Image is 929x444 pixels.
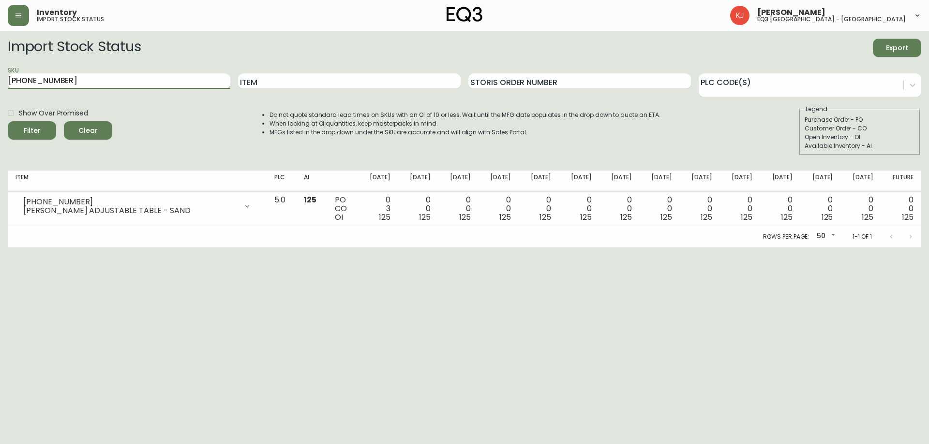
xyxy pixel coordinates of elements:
span: 125 [304,194,316,205]
h2: Import Stock Status [8,39,141,57]
legend: Legend [805,105,828,114]
span: 125 [499,212,511,223]
span: [PERSON_NAME] [757,9,825,16]
div: 0 0 [768,196,793,222]
span: Inventory [37,9,77,16]
div: 0 0 [446,196,471,222]
button: Clear [64,121,112,140]
div: Customer Order - CO [805,124,915,133]
li: MFGs listed in the drop down under the SKU are accurate and will align with Sales Portal. [270,128,660,137]
div: [PERSON_NAME] ADJUSTABLE TABLE - SAND [23,206,238,215]
span: 125 [660,212,672,223]
div: 0 0 [728,196,752,222]
img: 24a625d34e264d2520941288c4a55f8e [730,6,749,25]
div: [PHONE_NUMBER][PERSON_NAME] ADJUSTABLE TABLE - SAND [15,196,259,217]
img: logo [447,7,482,22]
div: 0 0 [889,196,914,222]
th: [DATE] [840,171,881,192]
button: Filter [8,121,56,140]
div: 0 0 [526,196,551,222]
th: [DATE] [760,171,800,192]
span: 125 [862,212,873,223]
div: Open Inventory - OI [805,133,915,142]
th: AI [296,171,327,192]
p: Rows per page: [763,232,809,241]
span: 125 [379,212,390,223]
span: 125 [701,212,712,223]
div: Available Inventory - AI [805,142,915,150]
div: 50 [813,229,837,244]
span: 125 [741,212,752,223]
span: 125 [459,212,471,223]
span: 125 [902,212,914,223]
div: 0 0 [607,196,632,222]
p: 1-1 of 1 [853,232,872,241]
div: 0 0 [647,196,672,222]
div: 0 0 [808,196,833,222]
div: Purchase Order - PO [805,115,915,124]
th: [DATE] [640,171,680,192]
span: Export [881,42,914,54]
div: 0 0 [567,196,591,222]
th: [DATE] [398,171,438,192]
th: [DATE] [519,171,559,192]
span: 125 [539,212,551,223]
div: 0 0 [406,196,431,222]
span: Clear [72,125,105,137]
span: Show Over Promised [19,108,88,118]
td: 5.0 [267,192,296,226]
span: OI [335,212,343,223]
th: [DATE] [438,171,479,192]
div: 0 3 [366,196,390,222]
th: [DATE] [680,171,720,192]
span: 125 [419,212,431,223]
div: [PHONE_NUMBER] [23,198,238,206]
div: PO CO [335,196,350,222]
div: 0 0 [688,196,712,222]
th: Item [8,171,267,192]
th: [DATE] [479,171,519,192]
span: 125 [822,212,833,223]
li: Do not quote standard lead times on SKUs with an OI of 10 or less. Wait until the MFG date popula... [270,111,660,119]
h5: import stock status [37,16,104,22]
th: PLC [267,171,296,192]
th: Future [881,171,921,192]
span: 125 [580,212,592,223]
h5: eq3 [GEOGRAPHIC_DATA] - [GEOGRAPHIC_DATA] [757,16,906,22]
th: [DATE] [800,171,840,192]
th: [DATE] [599,171,640,192]
button: Export [873,39,921,57]
th: [DATE] [358,171,398,192]
div: 0 0 [848,196,873,222]
div: 0 0 [486,196,511,222]
div: Filter [24,125,41,137]
th: [DATE] [559,171,599,192]
span: 125 [620,212,632,223]
th: [DATE] [720,171,760,192]
span: 125 [781,212,793,223]
li: When looking at OI quantities, keep masterpacks in mind. [270,119,660,128]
